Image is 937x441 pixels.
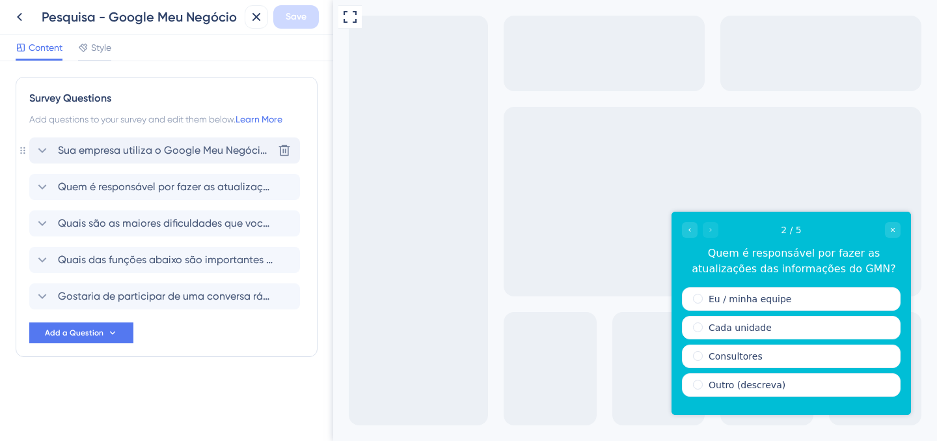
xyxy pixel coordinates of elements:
[29,40,62,55] span: Content
[91,40,111,55] span: Style
[58,216,273,231] span: Quais são as maiores dificuldades que vocês enfrentam com o GMN?
[42,8,239,26] div: Pesquisa - Google Meu Negócio
[29,91,304,106] div: Survey Questions
[29,111,304,127] div: Add questions to your survey and edit them below.
[58,179,273,195] span: Quem é responsável por fazer as atualizações das informações do GMN?
[273,5,319,29] button: Save
[338,212,578,415] iframe: UserGuiding Survey
[236,114,282,124] a: Learn More
[29,322,133,343] button: Add a Question
[58,252,273,268] span: Quais das funções abaixo são importantes para você?
[58,143,273,158] span: Sua empresa utiliza o Google Meu Negócio (Google Business Profile) para gerenciar as informações ...
[286,9,306,25] span: Save
[58,289,273,304] span: Gostaria de participar de uma conversa rápida (30 min) para nos ajudar a entender melhor seus des...
[45,328,103,338] span: Add a Question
